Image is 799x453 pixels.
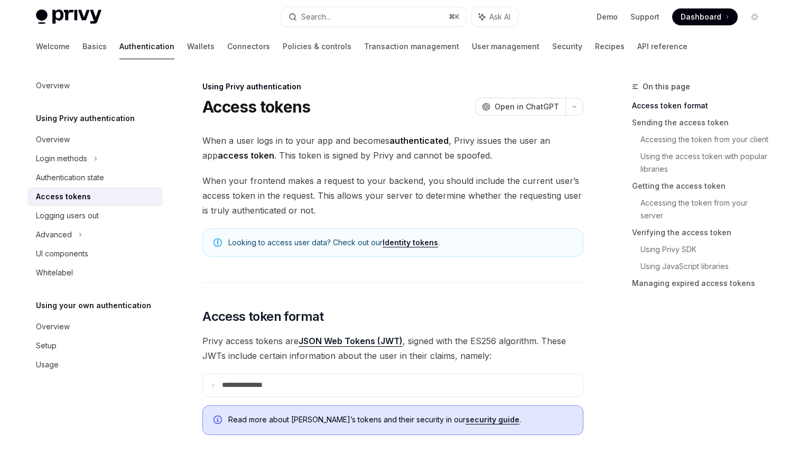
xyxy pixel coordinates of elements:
[36,133,70,146] div: Overview
[281,7,466,26] button: Search...⌘K
[213,238,222,247] svg: Note
[27,76,163,95] a: Overview
[227,34,270,59] a: Connectors
[119,34,174,59] a: Authentication
[389,135,449,146] strong: authenticated
[82,34,107,59] a: Basics
[640,195,772,224] a: Accessing the token from your server
[640,148,772,178] a: Using the access token with popular libraries
[187,34,215,59] a: Wallets
[27,168,163,187] a: Authentication state
[36,266,73,279] div: Whitelabel
[489,12,510,22] span: Ask AI
[213,415,224,426] svg: Info
[472,34,540,59] a: User management
[27,244,163,263] a: UI components
[202,81,583,92] div: Using Privy authentication
[36,152,87,165] div: Login methods
[202,97,310,116] h1: Access tokens
[27,317,163,336] a: Overview
[228,414,572,425] span: Read more about [PERSON_NAME]’s tokens and their security in our .
[202,334,583,363] span: Privy access tokens are , signed with the ES256 algorithm. These JWTs include certain information...
[36,112,135,125] h5: Using Privy authentication
[202,133,583,163] span: When a user logs in to your app and becomes , Privy issues the user an app . This token is signed...
[27,187,163,206] a: Access tokens
[36,320,70,333] div: Overview
[630,12,659,22] a: Support
[36,10,101,24] img: light logo
[632,178,772,195] a: Getting the access token
[299,336,403,347] a: JSON Web Tokens (JWT)
[597,12,618,22] a: Demo
[449,13,460,21] span: ⌘ K
[36,358,59,371] div: Usage
[746,8,763,25] button: Toggle dark mode
[471,7,518,26] button: Ask AI
[36,190,91,203] div: Access tokens
[595,34,625,59] a: Recipes
[36,299,151,312] h5: Using your own authentication
[27,263,163,282] a: Whitelabel
[202,173,583,218] span: When your frontend makes a request to your backend, you should include the current user’s access ...
[27,206,163,225] a: Logging users out
[640,131,772,148] a: Accessing the token from your client
[27,355,163,374] a: Usage
[202,308,324,325] span: Access token format
[36,228,72,241] div: Advanced
[681,12,721,22] span: Dashboard
[632,97,772,114] a: Access token format
[466,415,519,424] a: security guide
[27,336,163,355] a: Setup
[672,8,738,25] a: Dashboard
[36,79,70,92] div: Overview
[27,130,163,149] a: Overview
[495,101,559,112] span: Open in ChatGPT
[36,339,57,352] div: Setup
[640,241,772,258] a: Using Privy SDK
[364,34,459,59] a: Transaction management
[632,275,772,292] a: Managing expired access tokens
[218,150,274,161] strong: access token
[383,238,438,247] a: Identity tokens
[637,34,687,59] a: API reference
[552,34,582,59] a: Security
[228,237,572,248] span: Looking to access user data? Check out our .
[301,11,331,23] div: Search...
[632,114,772,131] a: Sending the access token
[640,258,772,275] a: Using JavaScript libraries
[36,209,99,222] div: Logging users out
[283,34,351,59] a: Policies & controls
[475,98,565,116] button: Open in ChatGPT
[643,80,690,93] span: On this page
[36,34,70,59] a: Welcome
[36,171,104,184] div: Authentication state
[632,224,772,241] a: Verifying the access token
[36,247,88,260] div: UI components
